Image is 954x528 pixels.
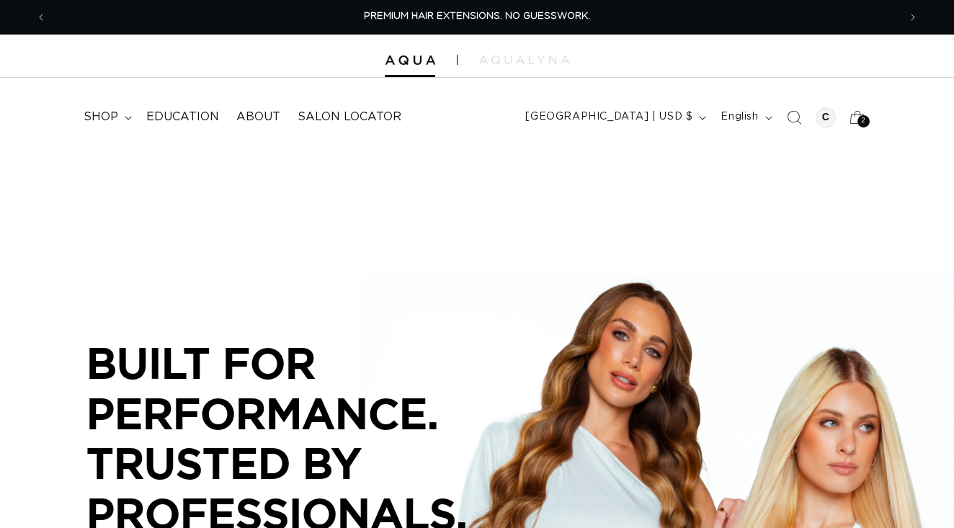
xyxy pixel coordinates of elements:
[778,102,810,133] summary: Search
[721,109,758,125] span: English
[861,115,866,127] span: 2
[25,4,57,31] button: Previous announcement
[897,4,929,31] button: Next announcement
[75,101,138,133] summary: shop
[236,109,280,125] span: About
[712,104,777,131] button: English
[298,109,401,125] span: Salon Locator
[479,55,569,64] img: aqualyna.com
[138,101,228,133] a: Education
[385,55,435,66] img: Aqua Hair Extensions
[364,12,590,21] span: PREMIUM HAIR EXTENSIONS. NO GUESSWORK.
[289,101,410,133] a: Salon Locator
[517,104,712,131] button: [GEOGRAPHIC_DATA] | USD $
[146,109,219,125] span: Education
[525,109,692,125] span: [GEOGRAPHIC_DATA] | USD $
[228,101,289,133] a: About
[84,109,118,125] span: shop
